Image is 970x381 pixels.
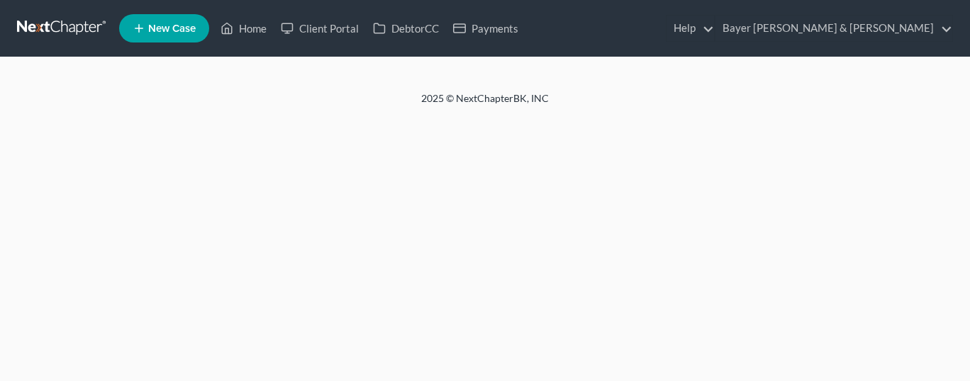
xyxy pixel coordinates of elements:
[274,16,366,41] a: Client Portal
[119,14,209,42] new-legal-case-button: New Case
[667,16,714,41] a: Help
[366,16,446,41] a: DebtorCC
[81,91,889,117] div: 2025 © NextChapterBK, INC
[213,16,274,41] a: Home
[715,16,952,41] a: Bayer [PERSON_NAME] & [PERSON_NAME]
[446,16,525,41] a: Payments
